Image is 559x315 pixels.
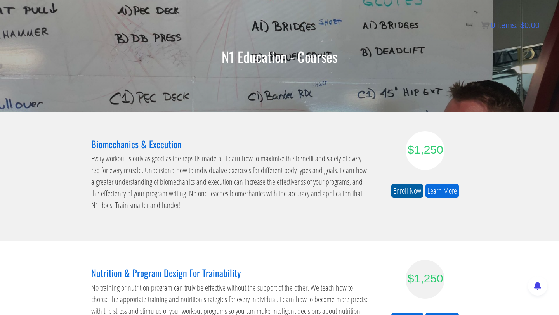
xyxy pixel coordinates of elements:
[481,21,489,29] img: icon11.png
[91,139,371,149] h3: Biomechanics & Execution
[497,21,518,29] span: items:
[491,21,495,29] span: 0
[408,141,443,158] div: $1,250
[520,21,540,29] bdi: 0.00
[391,184,423,198] a: Enroll Now
[481,21,540,29] a: 0 items: $0.00
[425,184,459,198] a: Learn More
[91,268,371,278] h3: Nutrition & Program Design For Trainability
[91,153,371,211] p: Every workout is only as good as the reps its made of. Learn how to maximize the benefit and safe...
[408,270,443,287] div: $1,250
[520,21,524,29] span: $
